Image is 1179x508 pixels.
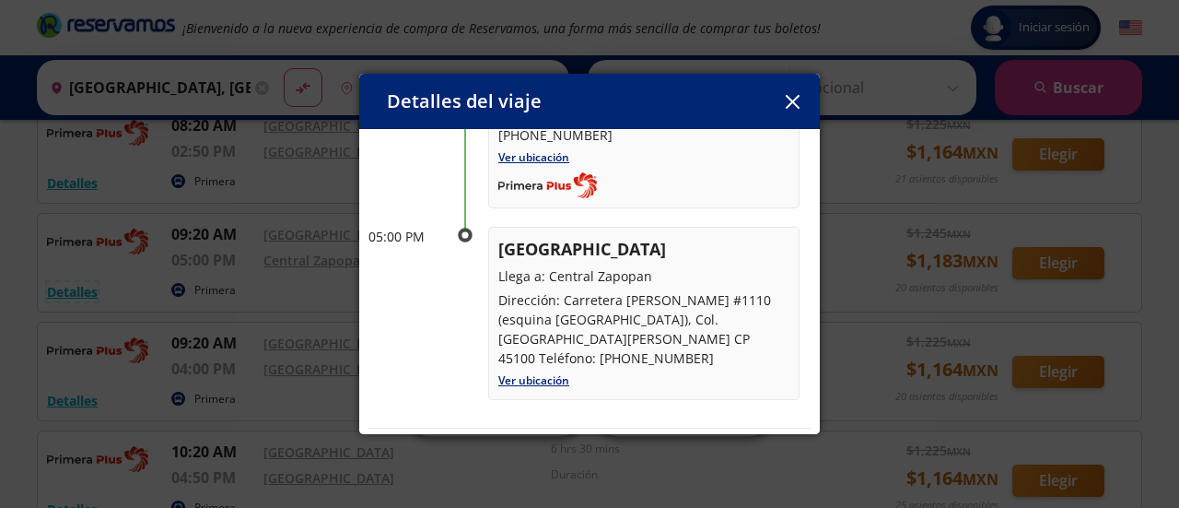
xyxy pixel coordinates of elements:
img: Completo_color__1_.png [498,172,597,198]
a: Ver ubicación [498,149,569,165]
p: 05:00 PM [368,227,442,246]
p: Llega a: Central Zapopan [498,266,789,286]
p: [GEOGRAPHIC_DATA] [498,237,789,262]
a: Ver ubicación [498,372,569,388]
p: Dirección: Carretera [PERSON_NAME] #1110 (esquina [GEOGRAPHIC_DATA]), Col. [GEOGRAPHIC_DATA][PERS... [498,290,789,368]
p: Detalles del viaje [387,88,542,115]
